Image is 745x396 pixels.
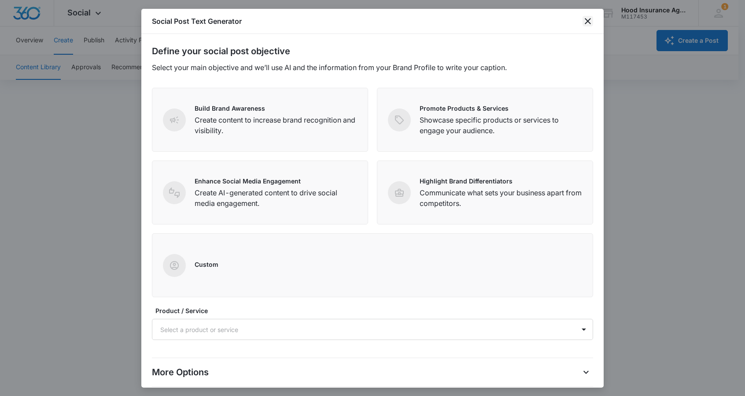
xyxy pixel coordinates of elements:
[152,16,242,26] h1: Social Post Text Generator
[195,260,218,269] p: Custom
[152,45,593,58] h2: Define your social post objective
[152,62,593,73] p: Select your main objective and we’ll use AI and the information from your Brand Profile to write ...
[583,16,593,26] button: close
[195,104,357,113] p: Build Brand Awareness
[195,187,357,209] p: Create AI-generated content to drive social media engagement.
[155,306,597,315] label: Product / Service
[579,365,593,379] button: More Options
[420,187,582,209] p: Communicate what sets your business apart from competitors.
[195,176,357,186] p: Enhance Social Media Engagement
[420,176,582,186] p: Highlight Brand Differentiators
[195,115,357,136] p: Create content to increase brand recognition and visibility.
[420,115,582,136] p: Showcase specific products or services to engage your audience.
[152,366,209,379] p: More Options
[420,104,582,113] p: Promote Products & Services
